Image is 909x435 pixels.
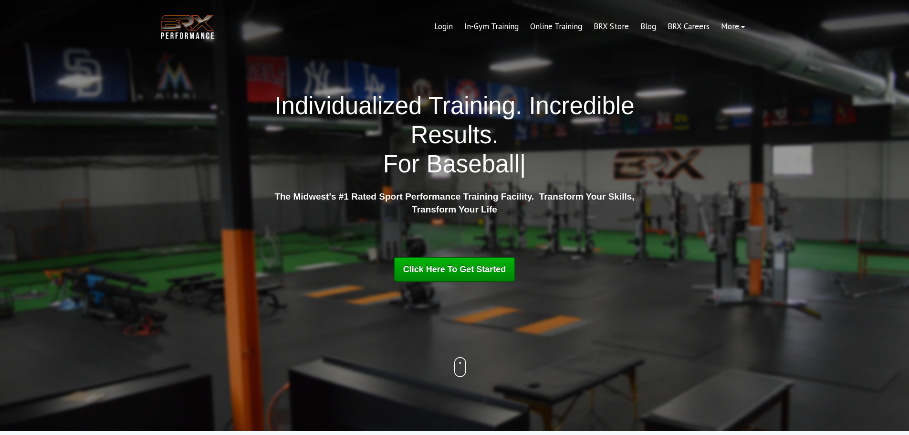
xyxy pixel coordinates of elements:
[383,150,520,178] span: For Baseball
[662,15,715,38] a: BRX Careers
[428,15,459,38] a: Login
[394,257,516,282] a: Click Here To Get Started
[274,191,634,214] strong: The Midwest's #1 Rated Sport Performance Training Facility. Transform Your Skills, Transform Your...
[520,150,526,178] span: |
[428,15,751,38] div: Navigation Menu
[159,12,216,42] img: BRX Transparent Logo-2
[403,265,506,274] span: Click Here To Get Started
[271,91,638,179] h1: Individualized Training. Incredible Results.
[635,15,662,38] a: Blog
[459,15,524,38] a: In-Gym Training
[588,15,635,38] a: BRX Store
[524,15,588,38] a: Online Training
[715,15,751,38] a: More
